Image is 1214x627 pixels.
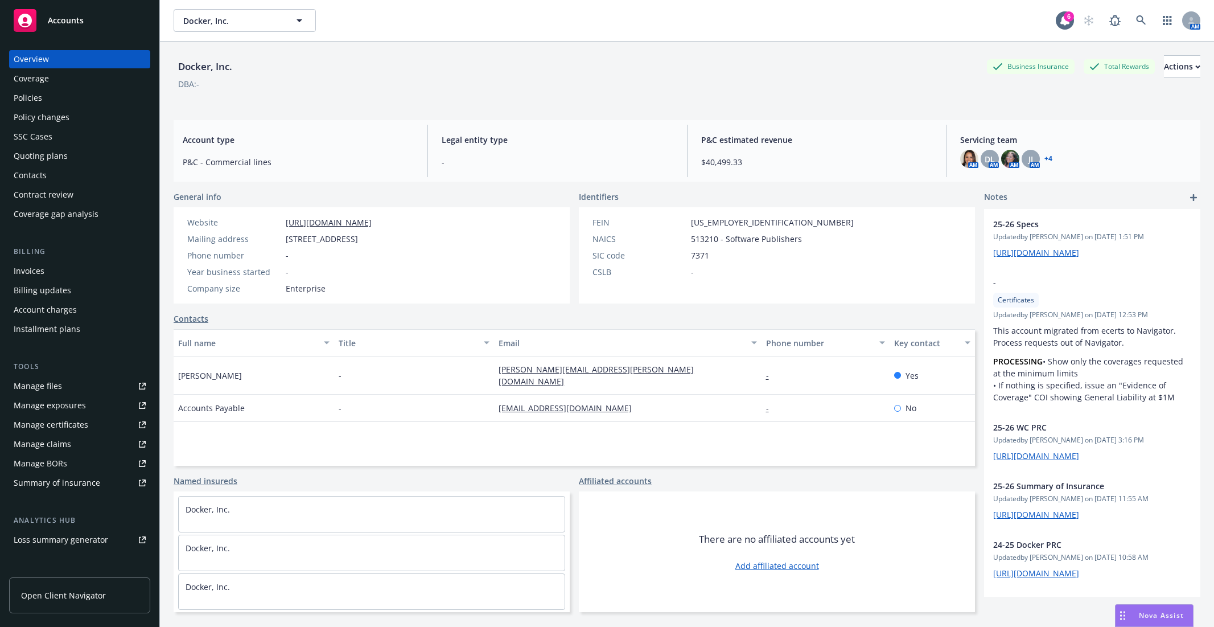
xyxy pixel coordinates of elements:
span: Updated by [PERSON_NAME] on [DATE] 10:58 AM [993,552,1191,563]
a: Manage certificates [9,416,150,434]
span: Identifiers [579,191,619,203]
a: Named insureds [174,475,237,487]
a: Coverage gap analysis [9,205,150,223]
span: 7371 [691,249,709,261]
span: Enterprise [286,282,326,294]
a: Policy changes [9,108,150,126]
span: Nova Assist [1139,610,1184,620]
a: Contract review [9,186,150,204]
a: [URL][DOMAIN_NAME] [993,509,1079,520]
a: Docker, Inc. [186,543,230,554]
span: Certificates [998,295,1034,305]
span: - [286,266,289,278]
a: Manage BORs [9,454,150,473]
a: Coverage [9,69,150,88]
div: Manage files [14,377,62,395]
span: Legal entity type [442,134,673,146]
div: Actions [1164,56,1200,77]
span: Updated by [PERSON_NAME] on [DATE] 12:53 PM [993,310,1191,320]
div: Overview [14,50,49,68]
div: Account charges [14,301,77,319]
a: Docker, Inc. [186,581,230,592]
button: Actions [1164,55,1200,78]
a: Billing updates [9,281,150,300]
span: [US_EMPLOYER_IDENTIFICATION_NUMBER] [691,216,854,228]
span: [PERSON_NAME] [178,370,242,382]
a: Summary of insurance [9,474,150,492]
span: - [339,370,341,382]
a: Manage claims [9,435,150,453]
a: Search [1130,9,1153,32]
span: Notes [984,191,1007,204]
div: Loss summary generator [14,531,108,549]
div: Total Rewards [1084,59,1155,73]
button: Phone number [762,329,890,356]
div: Manage BORs [14,454,67,473]
strong: PROCESSING [993,356,1043,367]
span: 25-26 Summary of Insurance [993,480,1162,492]
a: Affiliated accounts [579,475,652,487]
span: 25-26 WC PRC [993,421,1162,433]
button: Email [494,329,761,356]
div: CSLB [592,266,686,278]
div: SIC code [592,249,686,261]
span: Servicing team [960,134,1191,146]
a: Invoices [9,262,150,280]
a: [URL][DOMAIN_NAME] [993,568,1079,579]
span: - [993,277,1162,289]
div: Manage exposures [14,396,86,415]
div: Manage claims [14,435,71,453]
a: [URL][DOMAIN_NAME] [993,450,1079,461]
div: Business Insurance [987,59,1075,73]
div: Analytics hub [9,515,150,526]
div: Contract review [14,186,73,204]
a: Report a Bug [1104,9,1126,32]
span: - [691,266,694,278]
span: Updated by [PERSON_NAME] on [DATE] 11:55 AM [993,494,1191,504]
span: Open Client Navigator [21,589,106,601]
div: Coverage [14,69,49,88]
span: Accounts [48,16,84,25]
a: Manage exposures [9,396,150,415]
div: Year business started [187,266,281,278]
div: Mailing address [187,233,281,245]
a: - [766,370,778,381]
div: Policy changes [14,108,69,126]
div: Summary of insurance [14,474,100,492]
div: NAICS [592,233,686,245]
span: 24-25 Docker PRC [993,539,1162,551]
div: Website [187,216,281,228]
span: $40,499.33 [701,156,932,168]
a: - [766,403,778,413]
div: 24-25 Docker PRCUpdatedby [PERSON_NAME] on [DATE] 10:58 AM[URL][DOMAIN_NAME] [984,530,1200,588]
a: Switch app [1156,9,1179,32]
span: No [906,402,916,414]
a: Docker, Inc. [186,504,230,515]
a: +4 [1044,155,1052,162]
div: Installment plans [14,320,80,338]
div: 25-26 WC PRCUpdatedby [PERSON_NAME] on [DATE] 3:16 PM[URL][DOMAIN_NAME] [984,412,1200,471]
span: P&C estimated revenue [701,134,932,146]
span: Accounts Payable [178,402,245,414]
a: Loss summary generator [9,531,150,549]
a: SSC Cases [9,128,150,146]
div: -CertificatesUpdatedby [PERSON_NAME] on [DATE] 12:53 PMThis account migrated from ecerts to Navig... [984,268,1200,412]
a: Add affiliated account [735,560,819,572]
div: SSC Cases [14,128,52,146]
a: Contacts [174,313,208,325]
a: [EMAIL_ADDRESS][DOMAIN_NAME] [499,403,641,413]
div: DBA: - [178,78,199,90]
div: Company size [187,282,281,294]
span: 25-26 Specs [993,218,1162,230]
a: [PERSON_NAME][EMAIL_ADDRESS][PERSON_NAME][DOMAIN_NAME] [499,364,694,387]
span: Yes [906,370,919,382]
span: Updated by [PERSON_NAME] on [DATE] 3:16 PM [993,435,1191,445]
div: Key contact [894,337,958,349]
a: Installment plans [9,320,150,338]
div: 6 [1064,11,1074,22]
div: Invoices [14,262,44,280]
a: Manage files [9,377,150,395]
img: photo [960,150,978,168]
span: JJ [1028,153,1033,165]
